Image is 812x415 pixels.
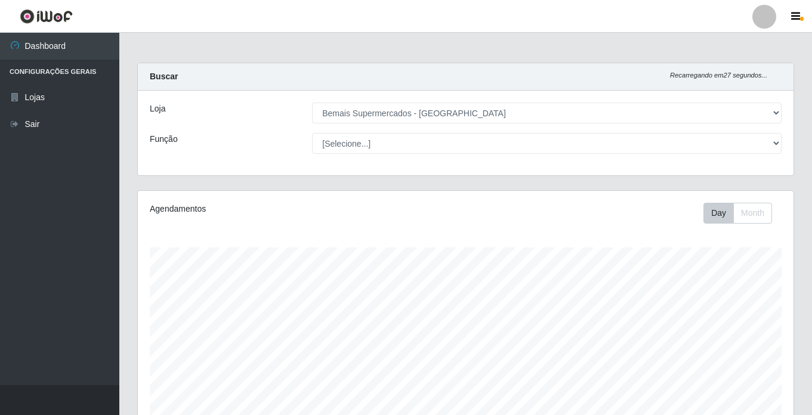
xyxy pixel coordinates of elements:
[703,203,734,224] button: Day
[703,203,772,224] div: First group
[670,72,767,79] i: Recarregando em 27 segundos...
[150,72,178,81] strong: Buscar
[150,103,165,115] label: Loja
[150,203,403,215] div: Agendamentos
[150,133,178,145] label: Função
[733,203,772,224] button: Month
[20,9,73,24] img: CoreUI Logo
[703,203,782,224] div: Toolbar with button groups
